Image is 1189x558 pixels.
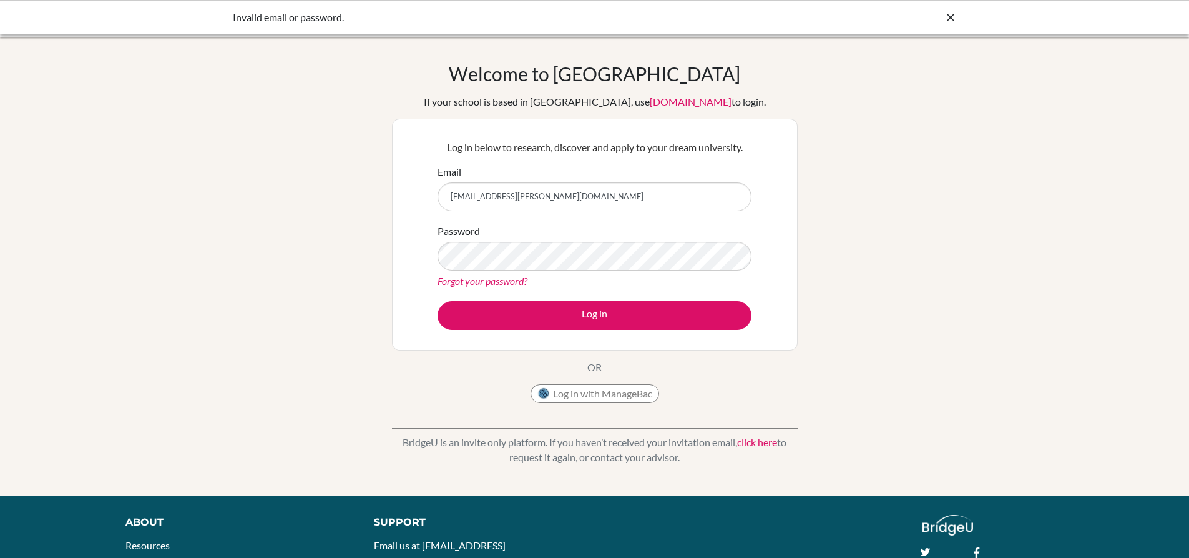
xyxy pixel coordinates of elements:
[737,436,777,448] a: click here
[233,10,770,25] div: Invalid email or password.
[438,140,751,155] p: Log in below to research, discover and apply to your dream university.
[125,515,346,530] div: About
[374,515,580,530] div: Support
[125,539,170,551] a: Resources
[650,96,732,107] a: [DOMAIN_NAME]
[922,515,973,536] img: logo_white@2x-f4f0deed5e89b7ecb1c2cc34c3e3d731f90f0f143d5ea2071677605dd97b5244.png
[424,94,766,109] div: If your school is based in [GEOGRAPHIC_DATA], use to login.
[438,275,527,287] a: Forgot your password?
[449,62,740,85] h1: Welcome to [GEOGRAPHIC_DATA]
[438,301,751,330] button: Log in
[438,224,480,239] label: Password
[587,360,602,375] p: OR
[531,384,659,403] button: Log in with ManageBac
[438,164,461,179] label: Email
[392,435,798,465] p: BridgeU is an invite only platform. If you haven’t received your invitation email, to request it ...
